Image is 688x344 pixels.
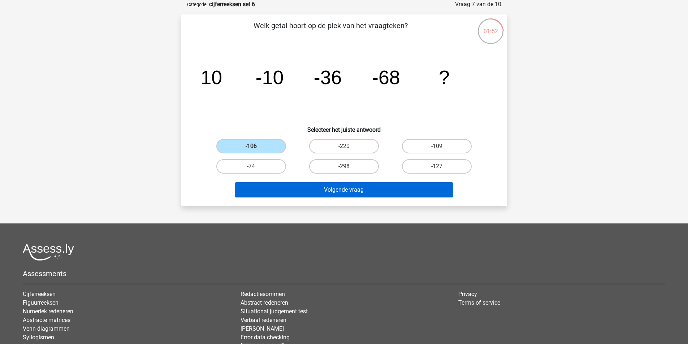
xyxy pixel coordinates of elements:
[241,291,285,297] a: Redactiesommen
[458,299,500,306] a: Terms of service
[255,66,284,88] tspan: -10
[241,299,288,306] a: Abstract redeneren
[372,66,400,88] tspan: -68
[200,66,222,88] tspan: 10
[241,334,290,341] a: Error data checking
[23,308,73,315] a: Numeriek redeneren
[439,66,450,88] tspan: ?
[23,299,59,306] a: Figuurreeksen
[23,291,56,297] a: Cijferreeksen
[477,18,504,36] div: 01:52
[193,20,468,42] p: Welk getal hoort op de plek van het vraagteken?
[313,66,342,88] tspan: -36
[216,139,286,153] label: -106
[209,1,255,8] strong: cijferreeksen set 6
[23,244,74,261] img: Assessly logo
[241,317,286,323] a: Verbaal redeneren
[193,121,496,133] h6: Selecteer het juiste antwoord
[187,2,208,7] small: Categorie:
[241,308,308,315] a: Situational judgement test
[23,334,54,341] a: Syllogismen
[309,139,379,153] label: -220
[241,325,284,332] a: [PERSON_NAME]
[458,291,477,297] a: Privacy
[23,317,70,323] a: Abstracte matrices
[235,182,453,197] button: Volgende vraag
[402,159,472,174] label: -127
[216,159,286,174] label: -74
[309,159,379,174] label: -298
[23,269,665,278] h5: Assessments
[402,139,472,153] label: -109
[23,325,70,332] a: Venn diagrammen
